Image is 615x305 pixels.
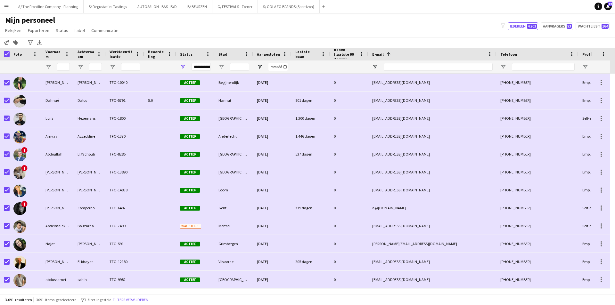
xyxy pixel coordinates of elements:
[13,238,26,251] img: Najat Abel
[74,217,106,235] div: Bouzarda
[74,181,106,199] div: [PERSON_NAME]
[106,181,144,199] div: TFC -14838
[253,145,291,163] div: [DATE]
[111,296,150,303] button: Filters verwijderen
[215,199,253,217] div: Gent
[496,181,578,199] div: [PHONE_NUMBER]
[330,271,368,288] div: 0
[215,145,253,163] div: [GEOGRAPHIC_DATA]
[291,253,330,270] div: 205 dagen
[106,235,144,253] div: TFC -591
[604,3,612,10] a: 19
[25,26,52,35] a: Exporteren
[42,92,74,109] div: Dahnaé
[42,181,74,199] div: [PERSON_NAME]
[144,92,176,109] div: 5.0
[74,235,106,253] div: [PERSON_NAME]
[5,15,55,25] span: Mijn personeel
[496,145,578,163] div: [PHONE_NUMBER]
[180,116,200,121] span: Actief
[132,0,182,13] button: AUTOSALON - BAS - BYD
[106,74,144,91] div: TFC -10040
[253,163,291,181] div: [DATE]
[218,52,227,57] span: Stad
[330,199,368,217] div: 0
[582,64,588,70] button: Open Filtermenu
[330,217,368,235] div: 0
[74,109,106,127] div: Hezemans
[291,145,330,163] div: 537 dagen
[121,63,140,71] input: Werkidentificatie Filter Invoer
[330,92,368,109] div: 0
[212,0,258,13] button: G/ FESTIVALS - Zomer
[42,127,74,145] div: Amyay
[110,64,115,70] button: Open Filtermenu
[42,235,74,253] div: Najat
[496,253,578,270] div: [PHONE_NUMBER]
[106,127,144,145] div: TFC -1370
[372,64,378,70] button: Open Filtermenu
[180,260,200,264] span: Actief
[496,235,578,253] div: [PHONE_NUMBER]
[602,24,609,29] span: 164
[3,26,24,35] a: Bekijken
[368,109,496,127] div: [EMAIL_ADDRESS][DOMAIN_NAME]
[74,145,106,163] div: El Yachouti
[13,184,26,197] img: Aurélie Van Reybroeck
[53,26,71,35] a: Status
[582,52,595,57] span: Profiel
[42,163,74,181] div: [PERSON_NAME]
[500,52,517,57] span: Telefoon
[257,52,280,57] span: Aangesloten
[13,77,26,90] img: Sien Van Driessche
[527,24,537,29] span: 4,903
[253,253,291,270] div: [DATE]
[576,22,610,30] button: Wachtlijst164
[3,39,10,46] app-action-btn: Personeel informeren
[368,74,496,91] div: [EMAIL_ADDRESS][DOMAIN_NAME]
[74,74,106,91] div: [PERSON_NAME]
[253,235,291,253] div: [DATE]
[500,64,506,70] button: Open Filtermenu
[215,253,253,270] div: Vilvoorde
[180,152,200,157] span: Actief
[330,253,368,270] div: 0
[21,165,28,171] span: !
[27,39,34,46] app-action-btn: Geavanceerde filters
[180,188,200,193] span: Actief
[42,109,74,127] div: Loris
[78,49,94,59] span: Achternaam
[215,109,253,127] div: [GEOGRAPHIC_DATA]
[291,199,330,217] div: 339 dagen
[608,2,612,6] span: 19
[106,253,144,270] div: TFC -12180
[180,277,200,282] span: Actief
[253,217,291,235] div: [DATE]
[215,235,253,253] div: Grimbergen
[268,63,288,71] input: Aangesloten Filter Invoer
[330,74,368,91] div: 0
[72,26,87,35] a: Label
[496,109,578,127] div: [PHONE_NUMBER]
[291,127,330,145] div: 1.446 dagen
[78,64,83,70] button: Open Filtermenu
[368,127,496,145] div: [EMAIL_ADDRESS][DOMAIN_NAME]
[215,217,253,235] div: Mortsel
[21,201,28,207] span: !
[180,224,201,229] span: Wachtlijst
[567,24,572,29] span: 93
[334,47,357,61] span: Banen (laatste 90 dagen)
[13,52,22,57] span: Foto
[330,127,368,145] div: 0
[13,113,26,125] img: Loris Hezemans
[291,92,330,109] div: 801 dagen
[85,297,111,302] span: 1 filter ingesteld
[74,253,106,270] div: El khayat
[89,63,102,71] input: Achternaam Filter Invoer
[368,271,496,288] div: [EMAIL_ADDRESS][DOMAIN_NAME]
[180,242,200,246] span: Actief
[330,109,368,127] div: 0
[106,217,144,235] div: TFC -7499
[180,170,200,175] span: Actief
[13,131,26,143] img: Amyay Azzeddine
